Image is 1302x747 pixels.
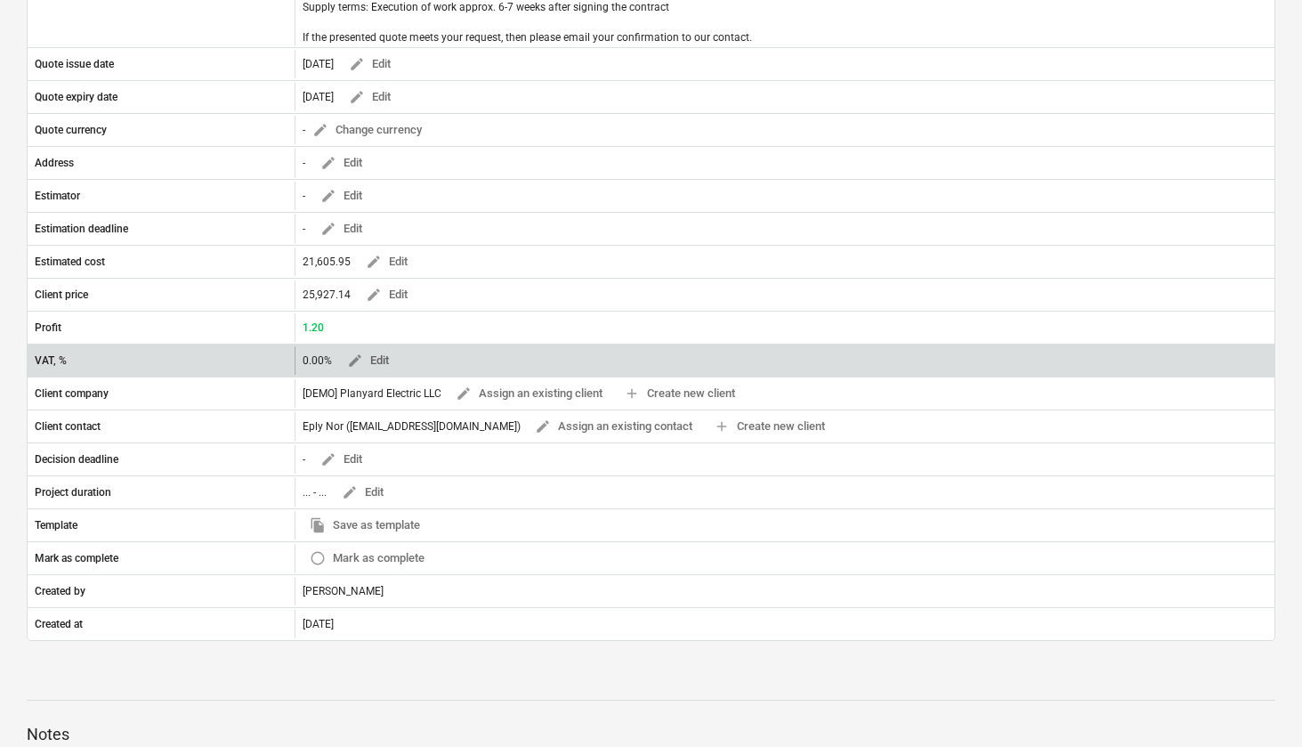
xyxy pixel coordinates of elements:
p: Estimator [35,189,80,204]
p: Estimation deadline [35,222,128,237]
p: Client price [35,288,88,303]
p: VAT, % [35,353,67,369]
span: Create new client [714,417,825,437]
span: Assign an existing client [456,384,602,404]
span: Change currency [312,120,422,141]
p: Project duration [35,485,111,500]
p: Template [35,518,77,533]
span: Save as template [310,516,420,536]
span: edit [320,221,336,237]
span: Edit [319,219,362,240]
button: Edit [358,281,415,309]
div: 21,605.95 [303,248,415,276]
span: Assign an existing contact [535,417,692,437]
span: edit [456,386,472,402]
button: Edit [358,248,415,276]
p: 1.20 [303,321,324,336]
button: Edit [312,215,369,243]
span: edit [320,155,336,171]
button: Edit [339,347,396,375]
p: Created at [35,617,83,632]
span: Mark as complete [310,548,425,569]
p: Address [35,156,74,171]
div: 25,927.14 [303,281,415,309]
span: edit [349,56,365,72]
iframe: Chat Widget [1213,662,1302,747]
p: Decision deadline [35,452,118,467]
span: Edit [346,351,389,371]
button: Edit [341,51,398,78]
p: Profit [35,321,61,336]
span: Edit [348,54,391,75]
span: edit [535,418,551,434]
div: [DATE] [303,84,398,111]
p: Mark as complete [35,551,118,566]
button: Edit [341,84,398,111]
div: [DATE] [295,610,1274,638]
span: add [624,386,640,402]
button: Assign an existing contact [528,413,700,441]
div: ... - ... [303,479,391,507]
p: Quote issue date [35,57,114,72]
span: Edit [319,450,362,470]
button: Edit [312,446,369,474]
div: - [303,183,369,210]
span: radio_button_unchecked [310,550,326,566]
div: 0.00% [303,347,396,375]
span: edit [320,188,336,204]
div: [PERSON_NAME] [295,577,1274,605]
button: Create new client [617,380,742,408]
p: Created by [35,584,85,599]
button: Edit [312,183,369,210]
button: Edit [334,479,391,507]
div: [DEMO] Planyard Electric LLC [303,380,742,408]
span: edit [342,484,358,500]
span: edit [347,353,363,369]
span: Edit [365,252,408,272]
span: add [714,418,730,434]
div: - [303,215,369,243]
button: Assign an existing client [449,380,610,408]
p: Notes [27,724,1275,745]
span: edit [366,287,382,303]
p: - [303,156,305,171]
span: edit [349,89,365,105]
button: Change currency [305,117,429,144]
div: - [303,446,369,474]
button: Save as template [303,512,427,540]
div: [DATE] [303,51,398,78]
span: Edit [341,483,384,503]
span: edit [312,122,328,138]
span: file_copy [310,517,326,533]
div: - [303,117,516,144]
span: edit [366,254,382,270]
span: Edit [348,87,391,108]
p: Quote currency [35,123,107,138]
span: Edit [365,285,408,305]
p: Client contact [35,419,101,434]
span: Edit [319,186,362,207]
button: Create new client [707,413,832,441]
div: Eply Nor ([EMAIL_ADDRESS][DOMAIN_NAME]) [303,413,832,441]
p: Estimated cost [35,255,105,270]
span: Create new client [624,384,735,404]
p: Client company [35,386,109,402]
span: edit [320,451,336,467]
button: Edit [312,150,369,177]
p: Quote expiry date [35,90,117,105]
button: Mark as complete [303,545,432,572]
span: Edit [319,153,362,174]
